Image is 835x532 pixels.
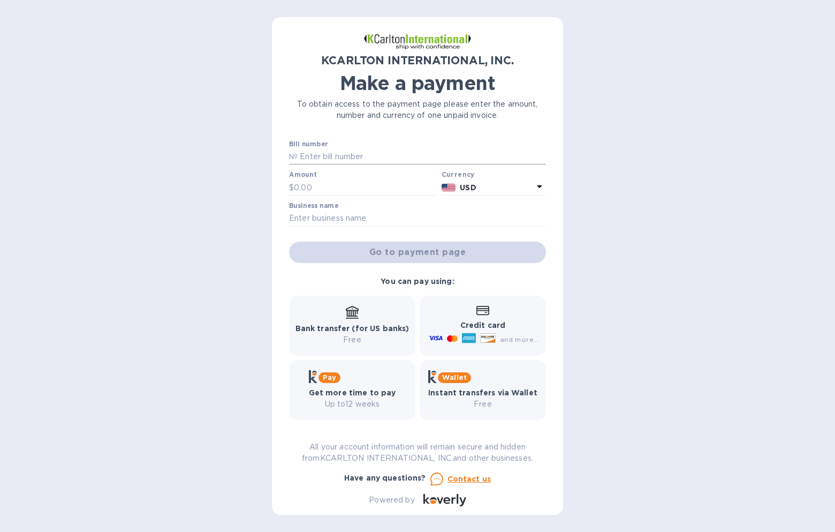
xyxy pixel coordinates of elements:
p: Up to 12 weeks [309,399,396,410]
p: Powered by [369,494,414,506]
label: Amount [289,172,316,178]
p: Free [295,334,409,346]
p: $ [289,182,294,193]
span: and more... [500,335,539,343]
b: You can pay using: [381,277,454,286]
b: Get more time to pay [309,388,396,397]
p: All your account information will remain secure and hidden from KCARLTON INTERNATIONAL, INC. and ... [289,441,546,464]
b: USD [460,183,476,192]
input: Enter bill number [298,149,546,165]
b: Wallet [442,373,467,381]
b: Pay [323,373,336,381]
p: № [289,151,298,162]
b: Have any questions? [344,474,426,482]
b: Instant transfers via Wallet [428,388,537,397]
input: Enter business name [289,211,546,227]
label: Business name [289,203,338,209]
h1: Make a payment [289,72,546,94]
img: USD [442,184,456,191]
b: KCARLTON INTERNATIONAL, INC. [321,54,513,67]
input: 0.00 [294,179,437,196]
b: Bank transfer (for US banks) [295,324,409,333]
b: Credit card [460,321,505,329]
u: Contact us [447,475,491,483]
label: Bill number [289,141,328,147]
b: Currency [442,170,475,178]
p: To obtain access to the payment page please enter the amount, number and currency of one unpaid i... [289,99,546,121]
p: Free [428,399,537,410]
